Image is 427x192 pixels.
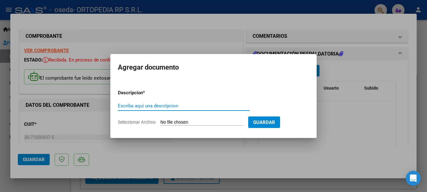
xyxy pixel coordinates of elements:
[118,120,156,125] span: Seleccionar Archivo
[406,171,421,186] div: Open Intercom Messenger
[248,116,280,128] button: Guardar
[118,89,175,96] p: Descripcion
[253,120,275,125] span: Guardar
[118,62,309,73] h2: Agregar documento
